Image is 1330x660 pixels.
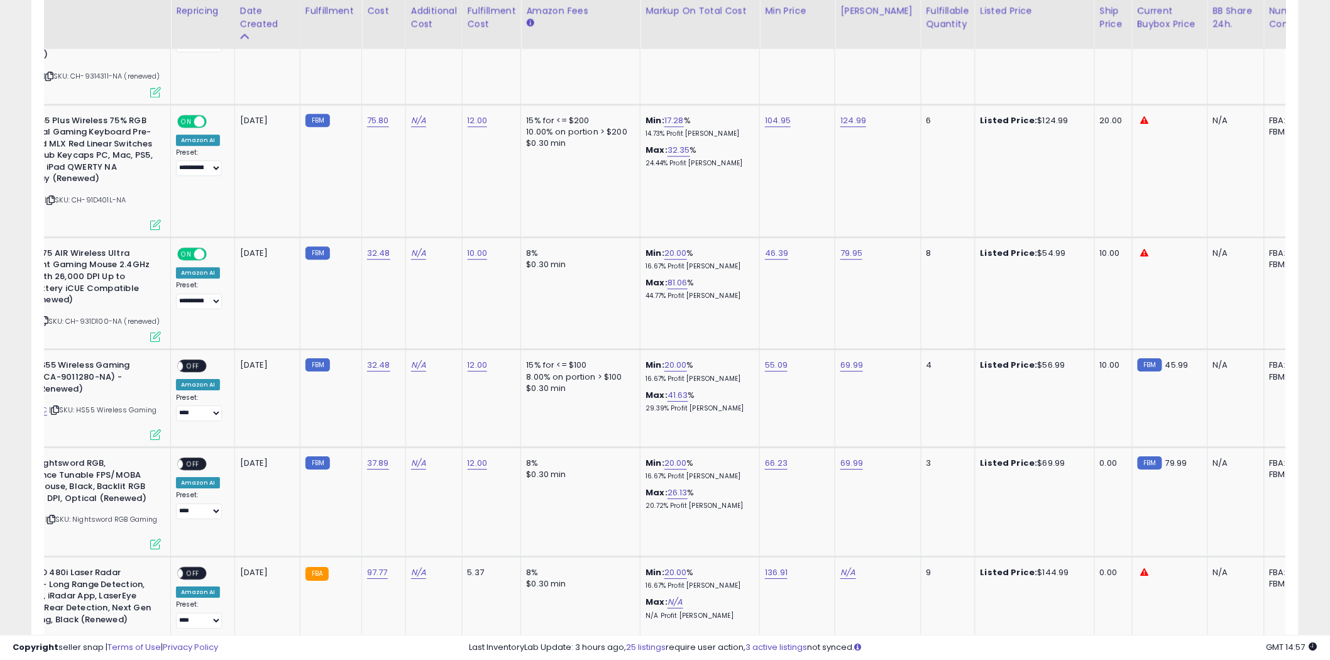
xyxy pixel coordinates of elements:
[240,360,290,371] div: [DATE]
[668,277,688,289] a: 81.06
[1138,456,1162,470] small: FBM
[926,4,970,30] div: Fulfillable Quantity
[526,248,630,259] div: 8%
[176,135,220,146] div: Amazon AI
[646,115,750,138] div: %
[205,248,225,259] span: OFF
[1100,458,1123,469] div: 0.00
[1165,457,1187,469] span: 79.99
[646,277,750,300] div: %
[367,457,389,470] a: 37.89
[411,4,457,30] div: Additional Cost
[176,267,220,278] div: Amazon AI
[646,390,750,413] div: %
[43,71,160,81] span: | SKU: CH-9314311-NA (renewed)
[765,114,791,127] a: 104.95
[765,566,788,579] a: 136.91
[1270,4,1316,30] div: Num of Comp.
[1267,641,1317,653] span: 2025-08-13 14:57 GMT
[1213,248,1255,259] div: N/A
[981,114,1038,126] b: Listed Price:
[646,144,668,156] b: Max:
[179,116,194,126] span: ON
[1138,358,1162,371] small: FBM
[646,566,664,578] b: Min:
[668,389,688,402] a: 41.63
[646,375,750,383] p: 16.67% Profit [PERSON_NAME]
[468,247,488,260] a: 10.00
[646,277,668,289] b: Max:
[305,358,330,371] small: FBM
[526,126,630,138] div: 10.00% on portion > $200
[176,600,225,629] div: Preset:
[1100,360,1123,371] div: 10.00
[176,393,225,422] div: Preset:
[646,145,750,168] div: %
[840,114,866,127] a: 124.99
[646,502,750,510] p: 20.72% Profit [PERSON_NAME]
[367,114,389,127] a: 75.80
[646,262,750,271] p: 16.67% Profit [PERSON_NAME]
[646,404,750,413] p: 29.39% Profit [PERSON_NAME]
[411,247,426,260] a: N/A
[1270,259,1311,270] div: FBM: 0
[1213,360,1255,371] div: N/A
[205,116,225,126] span: OFF
[367,566,388,579] a: 97.77
[646,159,750,168] p: 24.44% Profit [PERSON_NAME]
[107,641,161,653] a: Terms of Use
[840,359,863,371] a: 69.99
[470,642,1317,654] div: Last InventoryLab Update: 3 hours ago, require user action, not synced.
[240,115,290,126] div: [DATE]
[746,641,808,653] a: 3 active listings
[411,457,426,470] a: N/A
[526,567,630,578] div: 8%
[981,4,1089,17] div: Listed Price
[664,457,687,470] a: 20.00
[646,581,750,590] p: 16.67% Profit [PERSON_NAME]
[1213,567,1255,578] div: N/A
[183,459,203,470] span: OFF
[1213,115,1255,126] div: N/A
[981,359,1038,371] b: Listed Price:
[664,247,687,260] a: 20.00
[765,4,830,17] div: Min Price
[765,359,788,371] a: 55.09
[840,4,915,17] div: [PERSON_NAME]
[981,247,1038,259] b: Listed Price:
[646,4,754,17] div: Markup on Total Cost
[646,596,668,608] b: Max:
[981,566,1038,578] b: Listed Price:
[411,359,426,371] a: N/A
[13,642,218,654] div: seller snap | |
[367,359,390,371] a: 32.48
[526,17,534,28] small: Amazon Fees.
[1138,4,1202,30] div: Current Buybox Price
[1,458,153,507] b: Corsair Nightsword RGB, Performance Tunable FPS/MOBA Gaming Mouse, Black, Backlit RGB LED, 18000 ...
[668,487,688,499] a: 26.13
[468,457,488,470] a: 12.00
[176,281,225,309] div: Preset:
[765,457,788,470] a: 66.23
[163,641,218,653] a: Privacy Policy
[240,4,295,30] div: Date Created
[646,389,668,401] b: Max:
[1270,248,1311,259] div: FBA: 0
[765,247,788,260] a: 46.39
[305,567,329,581] small: FBA
[664,359,687,371] a: 20.00
[305,4,356,17] div: Fulfillment
[176,4,229,17] div: Repricing
[526,115,630,126] div: 15% for <= $200
[305,114,330,127] small: FBM
[468,359,488,371] a: 12.00
[1213,458,1255,469] div: N/A
[627,641,666,653] a: 25 listings
[1270,371,1311,383] div: FBM: 1
[646,360,750,383] div: %
[526,4,635,17] div: Amazon Fees
[526,458,630,469] div: 8%
[468,4,516,30] div: Fulfillment Cost
[240,567,290,578] div: [DATE]
[646,472,750,481] p: 16.67% Profit [PERSON_NAME]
